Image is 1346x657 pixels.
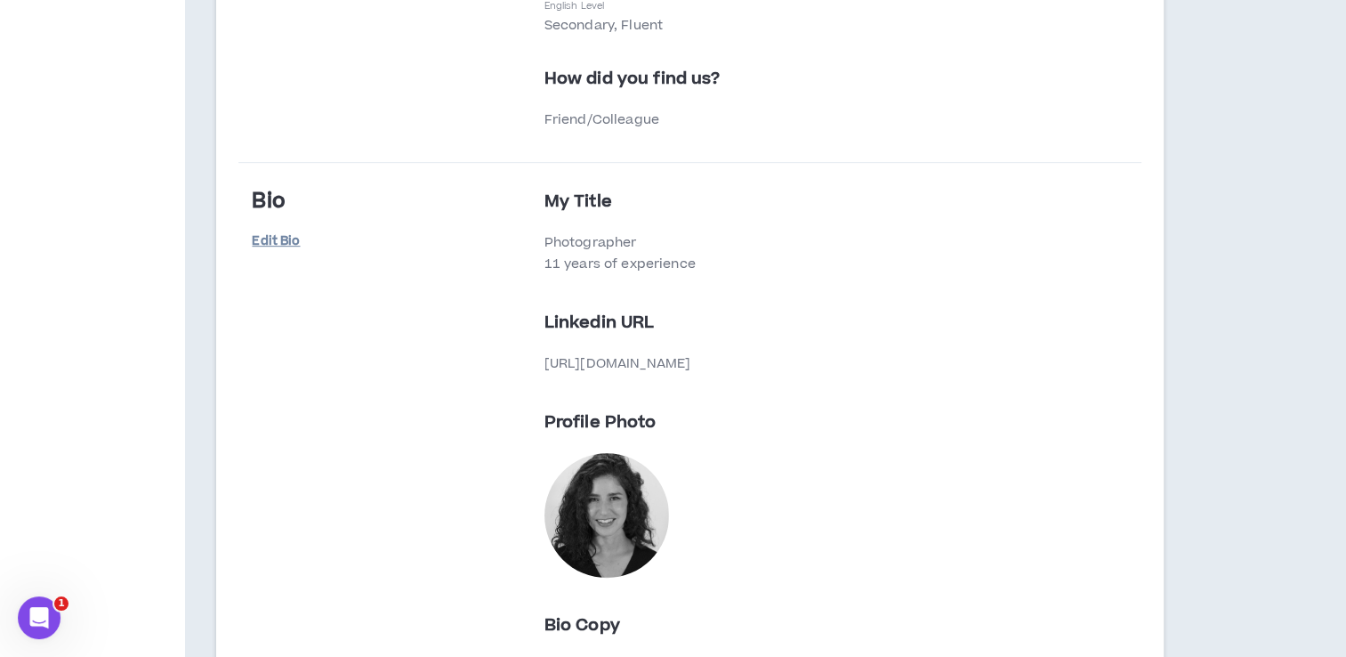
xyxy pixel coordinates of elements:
p: Linkedin URL [544,311,1093,336]
p: Bio Copy [544,613,1093,638]
p: Secondary, Fluent [544,15,663,36]
div: Sofia B. [544,453,669,578]
iframe: Intercom live chat [18,596,60,639]
p: How did you find us? [544,67,1093,92]
h3: Bio [252,190,286,215]
p: [URL][DOMAIN_NAME] [544,353,1093,375]
p: Photographer 11 years of experience [544,232,1093,275]
p: My Title [544,190,1093,215]
p: Profile Photo [544,410,1093,435]
span: 1 [54,596,69,611]
a: Edit Bio [252,226,341,257]
p: Friend/Colleague [544,109,1093,131]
